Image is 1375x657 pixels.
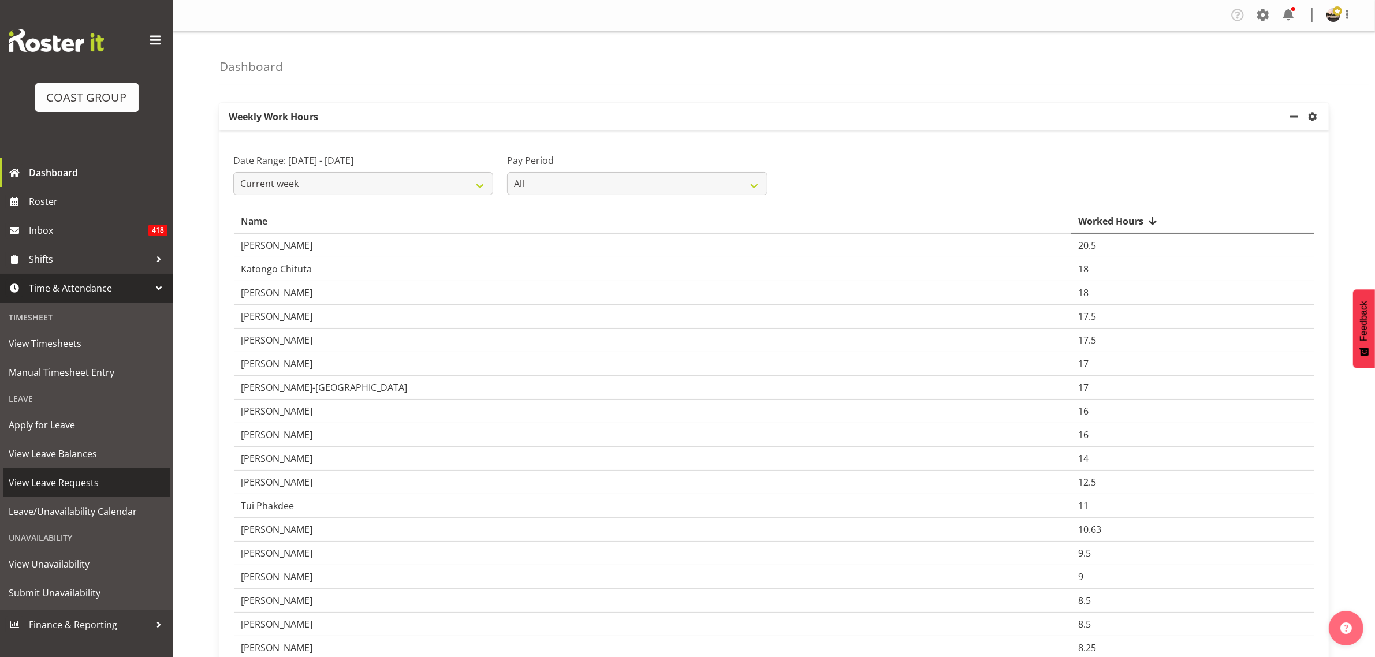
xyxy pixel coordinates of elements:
span: 16 [1078,405,1089,417]
h4: Dashboard [219,60,283,73]
span: 418 [148,225,167,236]
img: oliver-denforddc9b330c7edf492af7a6959a6be0e48b.png [1326,8,1340,22]
span: 10.63 [1078,523,1101,536]
span: 17 [1078,381,1089,394]
span: 17.5 [1078,310,1096,323]
span: Submit Unavailability [9,584,165,602]
td: [PERSON_NAME] [234,400,1071,423]
label: Date Range: [DATE] - [DATE] [233,154,493,167]
td: [PERSON_NAME] [234,589,1071,613]
div: Timesheet [3,305,170,329]
span: Roster [29,193,167,210]
td: [PERSON_NAME] [234,471,1071,494]
span: 9.5 [1078,547,1091,559]
div: Leave [3,387,170,410]
td: [PERSON_NAME] [234,352,1071,376]
span: 8.5 [1078,618,1091,630]
td: [PERSON_NAME] [234,423,1071,447]
span: View Unavailability [9,555,165,573]
td: [PERSON_NAME] [234,565,1071,589]
a: settings [1306,110,1324,124]
label: Pay Period [507,154,767,167]
td: [PERSON_NAME] [234,281,1071,305]
span: View Timesheets [9,335,165,352]
td: [PERSON_NAME] [234,613,1071,636]
td: [PERSON_NAME] [234,234,1071,257]
span: Name [241,214,267,228]
span: 16 [1078,428,1089,441]
span: Manual Timesheet Entry [9,364,165,381]
td: [PERSON_NAME] [234,542,1071,565]
a: Apply for Leave [3,410,170,439]
span: 12.5 [1078,476,1096,488]
span: Feedback [1359,301,1369,341]
td: Tui Phakdee [234,494,1071,518]
span: 20.5 [1078,239,1096,252]
a: View Leave Balances [3,439,170,468]
span: Shifts [29,251,150,268]
span: 18 [1078,286,1089,299]
span: Worked Hours [1078,214,1143,228]
div: Unavailability [3,526,170,550]
td: [PERSON_NAME] [234,518,1071,542]
a: Leave/Unavailability Calendar [3,497,170,526]
button: Feedback - Show survey [1353,289,1375,368]
span: Finance & Reporting [29,616,150,633]
span: 8.5 [1078,594,1091,607]
span: 14 [1078,452,1089,465]
td: [PERSON_NAME] [234,328,1071,352]
p: Weekly Work Hours [219,103,1287,130]
span: Apply for Leave [9,416,165,434]
td: Katongo Chituta [234,257,1071,281]
a: minimize [1287,103,1306,130]
span: View Leave Balances [9,445,165,462]
a: View Timesheets [3,329,170,358]
span: 11 [1078,499,1089,512]
td: [PERSON_NAME]-[GEOGRAPHIC_DATA] [234,376,1071,400]
a: Submit Unavailability [3,578,170,607]
span: View Leave Requests [9,474,165,491]
img: help-xxl-2.png [1340,622,1352,634]
a: View Unavailability [3,550,170,578]
img: Rosterit website logo [9,29,104,52]
span: Dashboard [29,164,167,181]
span: Leave/Unavailability Calendar [9,503,165,520]
span: 17.5 [1078,334,1096,346]
span: 8.25 [1078,641,1096,654]
span: 17 [1078,357,1089,370]
td: [PERSON_NAME] [234,305,1071,328]
span: Time & Attendance [29,279,150,297]
span: Inbox [29,222,148,239]
div: COAST GROUP [47,89,127,106]
span: 18 [1078,263,1089,275]
span: 9 [1078,570,1083,583]
td: [PERSON_NAME] [234,447,1071,471]
a: View Leave Requests [3,468,170,497]
a: Manual Timesheet Entry [3,358,170,387]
